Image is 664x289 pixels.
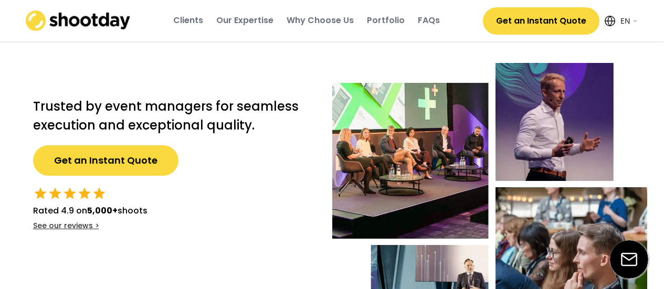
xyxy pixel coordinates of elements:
div: FAQs [418,15,440,26]
button: star [33,186,48,201]
img: email-icon%20%281%29.svg [610,240,648,279]
div: See our reviews > [33,221,99,231]
button: Get an Instant Quote [33,145,178,176]
button: star [92,186,107,201]
img: Icon%20feather-globe%20%281%29.svg [605,16,615,26]
div: Our Expertise [216,15,273,26]
button: Get an Instant Quote [483,7,599,35]
button: star [48,186,62,201]
strong: 5,000+ [87,205,118,217]
div: Rated 4.9 on shoots [33,205,147,217]
button: star [77,186,92,201]
div: Portfolio [367,15,405,26]
button: star [62,186,77,201]
h2: Trusted by event managers for seamless execution and exceptional quality. [33,97,311,135]
img: shootday_logo.png [26,10,131,31]
div: Why Choose Us [287,15,354,26]
div: Clients [173,15,203,26]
